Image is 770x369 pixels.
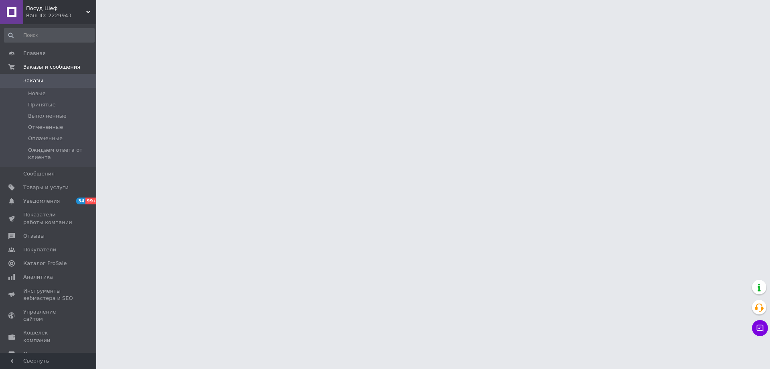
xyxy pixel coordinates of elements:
span: Выполненные [28,112,67,120]
span: Посуд Шеф [26,5,86,12]
div: Ваш ID: 2229943 [26,12,96,19]
input: Поиск [4,28,95,43]
span: 99+ [85,198,99,204]
span: Отзывы [23,232,45,240]
span: Заказы и сообщения [23,63,80,71]
span: Отмененные [28,124,63,131]
span: Сообщения [23,170,55,177]
span: Маркет [23,351,44,358]
span: Показатели работы компании [23,211,74,226]
span: Принятые [28,101,56,108]
span: 34 [76,198,85,204]
span: Управление сайтом [23,308,74,323]
span: Ожидаем ответа от клиента [28,147,94,161]
span: Товары и услуги [23,184,69,191]
span: Кошелек компании [23,329,74,344]
span: Аналитика [23,273,53,281]
span: Уведомления [23,198,60,205]
span: Заказы [23,77,43,84]
button: Чат с покупателем [752,320,768,336]
span: Каталог ProSale [23,260,67,267]
span: Оплаченные [28,135,63,142]
span: Инструменты вебмастера и SEO [23,287,74,302]
span: Покупатели [23,246,56,253]
span: Главная [23,50,46,57]
span: Новые [28,90,46,97]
